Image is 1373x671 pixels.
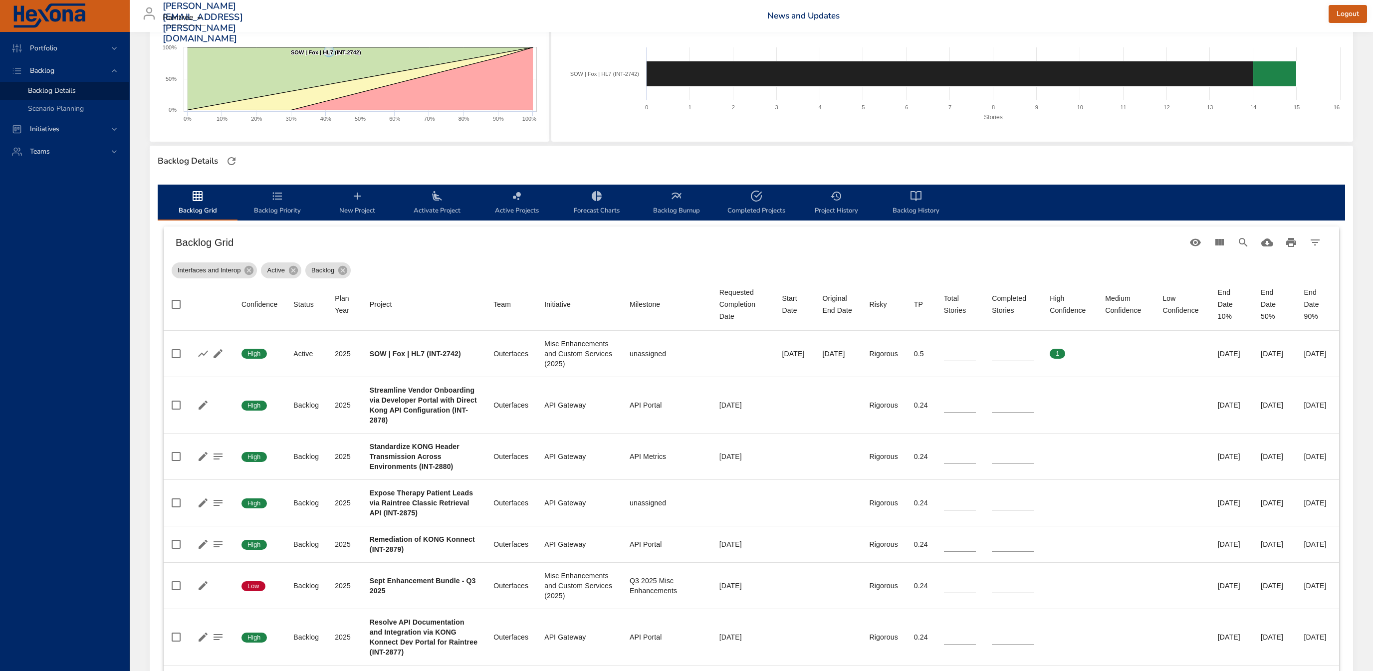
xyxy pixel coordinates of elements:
div: Status [293,298,314,310]
button: Refresh Page [224,154,239,169]
button: Logout [1329,5,1367,23]
div: 0.24 [914,632,928,642]
div: Plan Year [335,292,354,316]
span: High [241,452,267,461]
span: New Project [323,190,391,217]
span: Backlog History [882,190,950,217]
div: 0.24 [914,539,928,549]
div: Outerfaces [493,539,528,549]
div: Outerfaces [493,400,528,410]
span: Backlog Details [28,86,76,95]
div: [DATE] [822,349,853,359]
span: 0 [1105,349,1121,358]
text: Stories [984,114,1002,121]
text: 11 [1120,104,1126,110]
text: 15 [1294,104,1300,110]
div: Medium Confidence [1105,292,1146,316]
button: Edit Project Details [211,346,226,361]
div: [DATE] [719,451,766,461]
div: Sort [293,298,314,310]
div: [DATE] [1304,539,1332,549]
b: Remediation of KONG Konnect (INT-2879) [370,535,475,553]
div: Milestone [630,298,660,310]
span: Initiatives [22,124,67,134]
button: Edit Project Details [196,537,211,552]
div: Q3 2025 Misc Enhancements [630,576,703,596]
text: 8 [992,104,995,110]
div: Requested Completion Date [719,286,766,322]
div: [DATE] [1218,400,1245,410]
div: API Gateway [544,632,614,642]
div: Rigorous [870,451,898,461]
text: 7 [948,104,951,110]
div: API Gateway [544,498,614,508]
div: Outerfaces [493,451,528,461]
div: [DATE] [719,632,766,642]
span: Project History [802,190,870,217]
div: backlog-tab [158,185,1345,221]
div: Sort [992,292,1034,316]
div: [DATE] [1261,632,1288,642]
div: Outerfaces [493,498,528,508]
span: Active [261,265,290,275]
div: [DATE] [1261,581,1288,591]
div: Backlog [293,632,319,642]
button: View Columns [1207,230,1231,254]
div: Sort [1162,292,1201,316]
text: 1 [688,104,691,110]
button: Print [1279,230,1303,254]
div: [DATE] [1304,498,1332,508]
button: Edit Project Details [196,495,211,510]
div: Sort [914,298,923,310]
img: Hexona [12,3,87,28]
button: Search [1231,230,1255,254]
div: [DATE] [782,349,807,359]
div: Backlog [293,400,319,410]
button: Project Notes [211,449,226,464]
div: Sort [544,298,571,310]
div: Sort [630,298,660,310]
div: End Date 50% [1261,286,1288,322]
span: Project [370,298,477,310]
div: Rigorous [870,539,898,549]
div: [DATE] [1218,349,1245,359]
div: End Date 90% [1304,286,1332,322]
div: Project [370,298,392,310]
div: Sort [493,298,511,310]
button: Edit Project Details [196,398,211,413]
div: 2025 [335,498,354,508]
div: 2025 [335,451,354,461]
span: Active Projects [483,190,551,217]
div: Sort [370,298,392,310]
div: Interfaces and Interop [172,262,257,278]
div: Active [293,349,319,359]
button: Edit Project Details [196,578,211,593]
text: 6 [905,104,908,110]
text: 0% [184,116,192,122]
div: unassigned [630,498,703,508]
button: Edit Project Details [196,630,211,645]
span: Total Stories [944,292,976,316]
div: Low Confidence [1162,292,1201,316]
div: Sort [1105,292,1146,316]
div: [DATE] [1304,632,1332,642]
button: Download CSV [1255,230,1279,254]
text: 20% [251,116,262,122]
span: Interfaces and Interop [172,265,246,275]
text: 13 [1207,104,1213,110]
div: 2025 [335,349,354,359]
text: 90% [493,116,504,122]
div: Team [493,298,511,310]
text: 14 [1250,104,1256,110]
div: Table Toolbar [164,226,1339,258]
div: Completed Stories [992,292,1034,316]
button: Project Notes [211,537,226,552]
button: Standard Views [1183,230,1207,254]
span: Risky [870,298,898,310]
span: High [241,633,267,642]
text: 4 [818,104,821,110]
text: 80% [458,116,469,122]
div: API Gateway [544,539,614,549]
